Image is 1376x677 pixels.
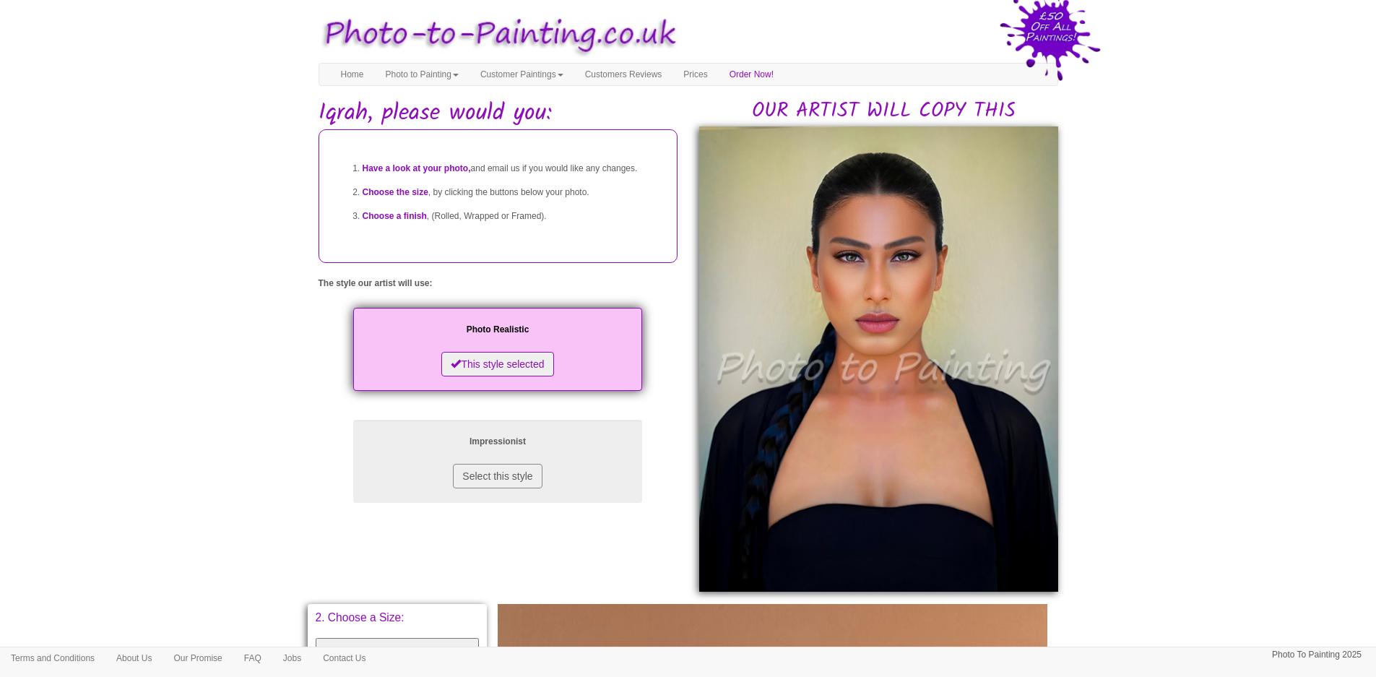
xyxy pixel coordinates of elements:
p: Photo Realistic [368,322,628,337]
button: Select this style [453,464,542,488]
a: Home [330,64,375,85]
a: FAQ [233,647,272,669]
a: Prices [672,64,718,85]
a: Customers Reviews [574,64,673,85]
a: Contact Us [312,647,376,669]
p: Impressionist [368,434,628,449]
a: Photo to Painting [375,64,470,85]
li: , by clicking the buttons below your photo. [363,181,662,204]
span: Choose the size [363,187,428,197]
a: Jobs [272,647,312,669]
a: Our Promise [163,647,233,669]
p: Photo To Painting 2025 [1272,647,1362,663]
button: 14" x 18" [316,638,480,663]
p: 2. Choose a Size: [316,612,480,624]
span: Choose a finish [363,211,427,221]
li: , (Rolled, Wrapped or Framed). [363,204,662,228]
button: This style selected [441,352,553,376]
h1: Iqrah, please would you: [319,100,1058,126]
span: Have a look at your photo, [363,163,471,173]
a: Order Now! [719,64,784,85]
img: Photo to Painting [311,7,681,63]
img: Iqrah, please would you: [699,126,1058,592]
a: Customer Paintings [470,64,574,85]
h2: OUR ARTIST WILL COPY THIS [710,100,1058,123]
a: About Us [105,647,163,669]
li: and email us if you would like any changes. [363,157,662,181]
label: The style our artist will use: [319,277,433,290]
